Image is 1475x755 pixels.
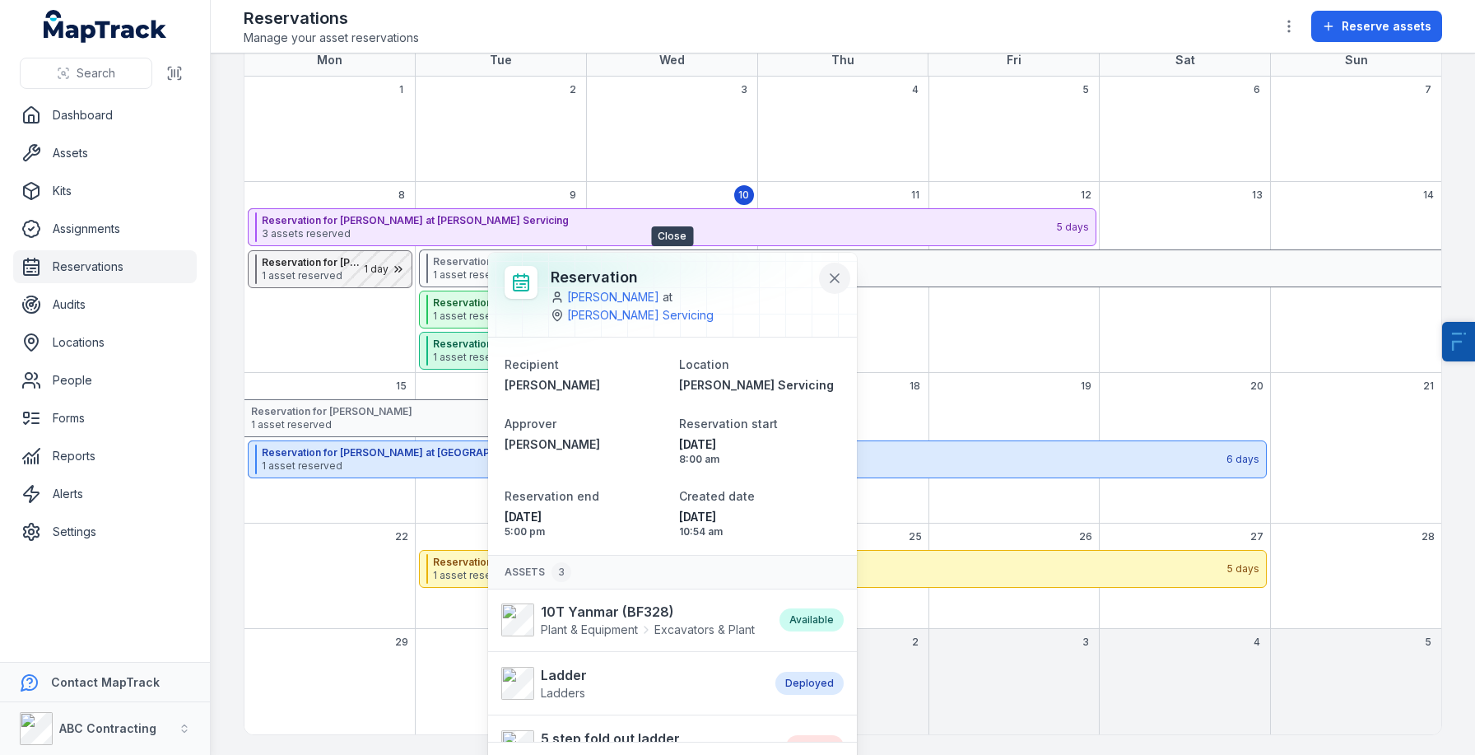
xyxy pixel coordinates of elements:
[679,436,840,453] span: [DATE]
[248,440,1267,478] button: Reservation for [PERSON_NAME] at [GEOGRAPHIC_DATA]1 asset reserved6 days
[679,417,778,431] span: Reservation start
[567,289,659,305] a: [PERSON_NAME]
[505,509,666,538] time: 12/09/2025, 5:00:00 pm
[1345,53,1368,67] strong: Sun
[77,65,115,82] span: Search
[541,622,638,638] span: Plant & Equipment
[433,310,713,323] span: 1 asset reserved
[13,99,197,132] a: Dashboard
[13,137,197,170] a: Assets
[13,515,197,548] a: Settings
[501,665,759,701] a: LadderLadders
[244,7,419,30] h2: Reservations
[541,729,680,748] strong: 5 step fold out ladder
[251,418,541,431] span: 1 asset reserved
[679,509,840,538] time: 02/09/2025, 10:54:52 am
[490,53,512,67] strong: Tue
[248,250,412,288] button: Reservation for [PERSON_NAME] at [PERSON_NAME] Servicing1 asset reserved1 day
[679,509,840,525] span: [DATE]
[1250,530,1263,543] span: 27
[1423,189,1434,202] span: 14
[13,402,197,435] a: Forms
[1423,380,1434,393] span: 21
[679,453,840,466] span: 8:00 am
[13,478,197,510] a: Alerts
[419,291,754,329] button: Reservation for [PERSON_NAME] at [GEOGRAPHIC_DATA]1 asset reserved2 days
[501,602,763,638] a: 10T Yanmar (BF328)Plant & EquipmentExcavators & Plant
[251,405,541,418] strong: Reservation for [PERSON_NAME]
[570,189,576,202] span: 9
[651,226,693,246] span: Close
[262,256,362,269] strong: Reservation for [PERSON_NAME] at [PERSON_NAME] Servicing
[779,608,844,631] div: Available
[262,214,1055,227] strong: Reservation for [PERSON_NAME] at [PERSON_NAME] Servicing
[20,58,152,89] button: Search
[13,440,197,473] a: Reports
[262,269,362,282] span: 1 asset reserved
[505,489,599,503] span: Reservation end
[433,296,713,310] strong: Reservation for [PERSON_NAME] at [GEOGRAPHIC_DATA]
[1342,18,1431,35] span: Reserve assets
[505,417,556,431] span: Approver
[663,289,672,305] span: at
[505,509,666,525] span: [DATE]
[551,562,571,582] div: 3
[1007,53,1021,67] strong: Fri
[262,446,1225,459] strong: Reservation for [PERSON_NAME] at [GEOGRAPHIC_DATA]
[505,357,559,371] span: Recipient
[775,672,844,695] div: Deployed
[51,675,160,689] strong: Contact MapTrack
[244,30,419,46] span: Manage your asset reservations
[419,332,754,370] button: Reservation for [PERSON_NAME] at [GEOGRAPHIC_DATA]1 asset reserved2 days
[679,489,755,503] span: Created date
[505,525,666,538] span: 5:00 pm
[13,326,197,359] a: Locations
[1254,83,1260,96] span: 6
[1081,380,1091,393] span: 19
[654,622,755,638] span: Excavators & Plant
[396,380,407,393] span: 15
[433,556,1226,569] strong: Reservation for [PERSON_NAME] at [GEOGRAPHIC_DATA]
[910,380,920,393] span: 18
[831,53,854,67] strong: Thu
[659,53,685,67] strong: Wed
[1421,530,1435,543] span: 28
[1081,189,1091,202] span: 12
[13,212,197,245] a: Assignments
[1082,83,1089,96] span: 5
[551,266,814,289] h3: Reservation
[679,378,834,392] span: [PERSON_NAME] Servicing
[679,377,840,394] a: [PERSON_NAME] Servicing
[13,250,197,283] a: Reservations
[419,550,1268,588] button: Reservation for [PERSON_NAME] at [GEOGRAPHIC_DATA]1 asset reserved5 days
[1250,380,1263,393] span: 20
[13,364,197,397] a: People
[541,602,755,622] strong: 10T Yanmar (BF328)
[1425,636,1431,649] span: 5
[398,189,405,202] span: 8
[1252,189,1263,202] span: 13
[741,83,747,96] span: 3
[317,53,342,67] strong: Mon
[1082,636,1089,649] span: 3
[1079,530,1092,543] span: 26
[912,83,919,96] span: 4
[541,665,587,685] strong: Ladder
[541,686,585,700] span: Ladders
[433,569,1226,582] span: 1 asset reserved
[433,351,713,364] span: 1 asset reserved
[505,377,666,394] a: [PERSON_NAME]
[505,436,666,453] a: [PERSON_NAME]
[1311,11,1442,42] button: Reserve assets
[570,83,576,96] span: 2
[912,636,919,649] span: 2
[13,288,197,321] a: Audits
[395,636,408,649] span: 29
[679,357,729,371] span: Location
[59,721,156,735] strong: ABC Contracting
[433,338,713,351] strong: Reservation for [PERSON_NAME] at [GEOGRAPHIC_DATA]
[679,436,840,466] time: 08/09/2025, 8:00:00 am
[505,562,571,582] span: Assets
